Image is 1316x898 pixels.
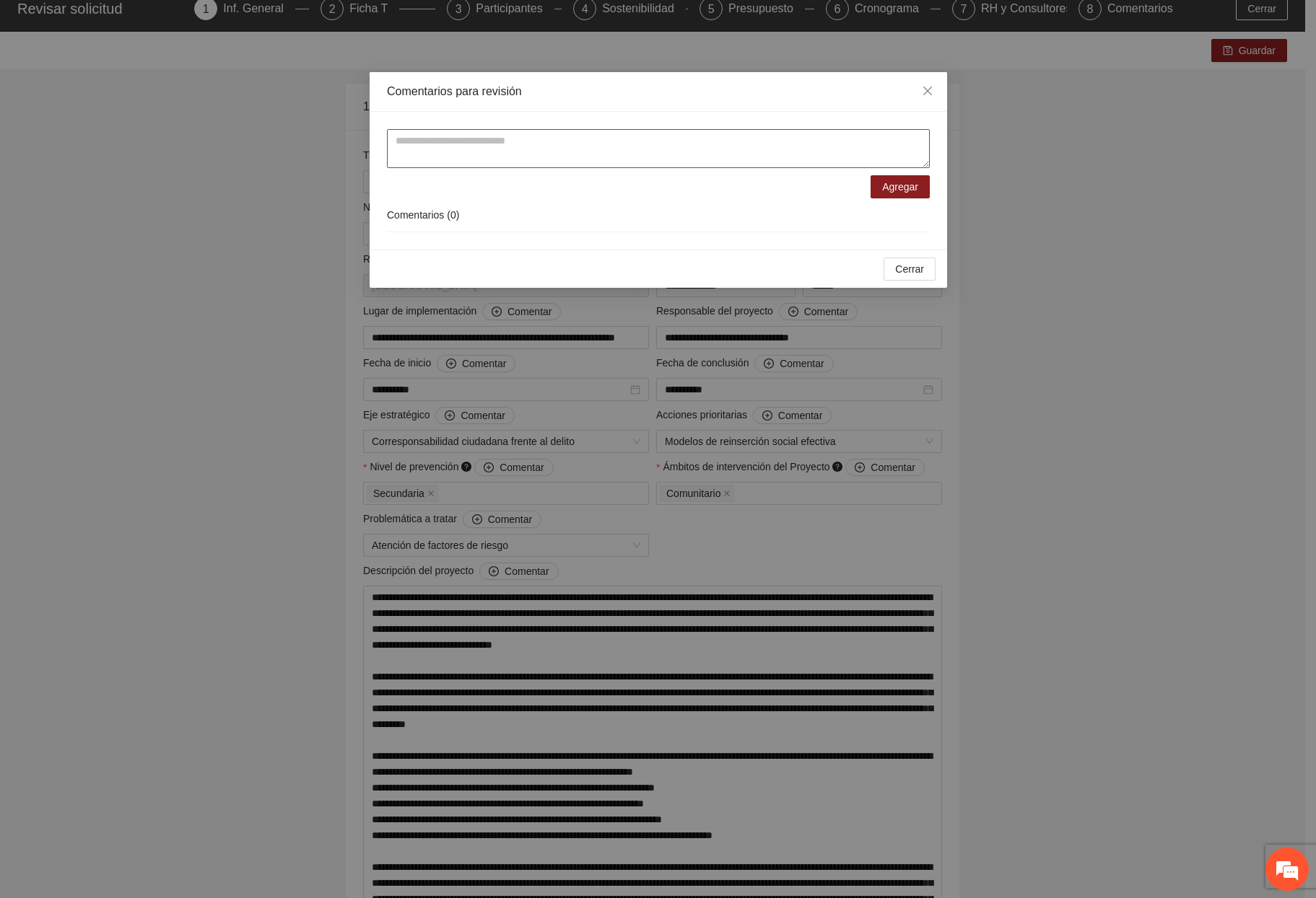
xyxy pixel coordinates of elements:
[78,382,205,409] div: Chatear ahora
[75,74,243,92] div: Conversaciones
[871,175,930,198] button: Agregar
[387,209,459,221] span: Comentarios ( 0 )
[387,84,930,100] div: Comentarios para revisión
[237,7,271,42] div: Minimizar ventana de chat en vivo
[884,257,936,281] button: Cerrar
[895,261,924,277] span: Cerrar
[36,214,246,360] span: No hay ninguna conversación en curso
[882,179,918,195] span: Agregar
[908,72,947,111] button: Close
[922,85,933,97] span: close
